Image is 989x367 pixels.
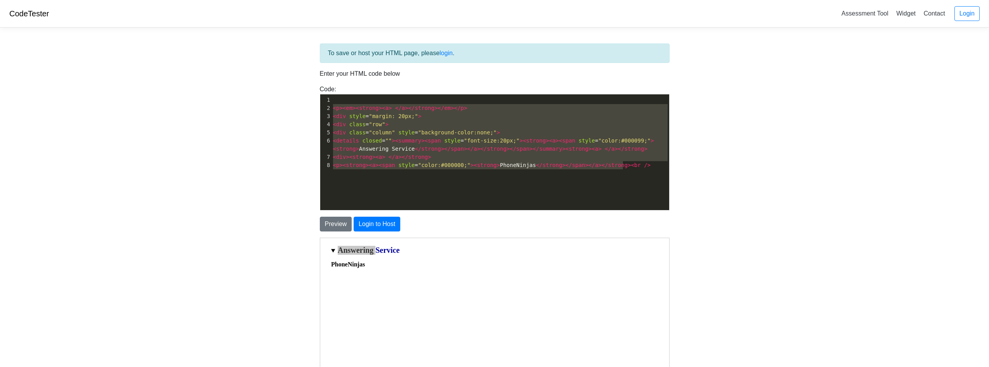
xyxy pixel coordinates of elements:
span: </ [536,162,542,168]
a: Assessment Tool [838,7,891,20]
span: style [579,137,595,144]
span: span [516,146,530,152]
span: a [385,105,388,111]
span: strong [569,146,589,152]
div: 1 [320,96,331,104]
span: >< [379,105,385,111]
span: >< [556,137,562,144]
span: >< [421,137,428,144]
span: > [464,105,467,111]
span: em [346,105,352,111]
span: strong [352,154,372,160]
span: a [402,105,405,111]
span: </ [415,146,421,152]
span: >< [352,105,359,111]
span: "" [385,137,392,144]
span: strong [624,146,644,152]
span: a [379,154,382,160]
span: p [336,162,339,168]
span: span [562,137,576,144]
span: >< [588,146,595,152]
span: ></ [529,146,539,152]
span: >< [520,137,526,144]
span: strong [477,162,497,168]
span: ></ [405,105,415,111]
div: 3 [320,112,331,120]
a: login [440,50,453,56]
span: ></ [615,146,624,152]
span: > [428,154,431,160]
span: </ [395,105,402,111]
span: > [497,129,500,136]
span: ></ [598,162,608,168]
span: < [333,121,336,127]
span: >< [628,162,634,168]
span: a [595,162,598,168]
span: em [444,105,451,111]
span: < [333,154,336,160]
span: details [336,137,359,144]
a: Contact [921,7,948,20]
span: div [336,113,346,119]
span: </ [389,154,395,160]
span: closed [362,137,382,144]
strong: Answering Service [17,8,79,16]
span: ></ [464,146,474,152]
span: div [336,121,346,127]
span: strong [415,105,434,111]
span: >< [471,162,477,168]
span: >< [372,154,379,160]
span: = = = Answering Service [333,137,654,152]
span: "color:#000000;" [418,162,471,168]
span: span [451,146,464,152]
span: br [634,162,641,168]
span: < [333,129,336,136]
span: span [382,162,395,168]
div: 8 [320,161,331,169]
span: > [644,146,647,152]
span: style [398,162,415,168]
span: ></ [585,162,595,168]
span: < [333,162,336,168]
span: span [428,137,441,144]
span: "color:#000099;" [598,137,651,144]
span: < [333,113,336,119]
div: To save or host your HTML page, please . [320,43,670,63]
span: summary [398,137,421,144]
span: strong [608,162,628,168]
span: strong [421,146,441,152]
span: >< [339,105,346,111]
div: 6 [320,137,331,145]
span: style [398,129,415,136]
span: ></ [441,146,451,152]
span: a [474,146,477,152]
span: >< [562,146,569,152]
span: > [598,146,601,152]
span: a [372,162,375,168]
span: a [552,137,555,144]
span: = = [333,129,500,136]
span: ></ [434,105,444,111]
span: > [382,154,385,160]
span: ></ [398,154,408,160]
button: Login to Host [354,217,400,231]
div: Code: [314,85,675,210]
span: >< [346,154,352,160]
a: Login [954,6,980,21]
span: strong [408,154,428,160]
span: strong [346,162,366,168]
span: = [333,121,389,127]
span: p [460,105,464,111]
span: div [336,154,346,160]
span: < [333,105,336,111]
span: > [389,105,392,111]
span: "column" [369,129,395,136]
span: class [349,129,366,136]
span: strong [542,162,562,168]
span: = [333,113,422,119]
span: p [336,105,339,111]
span: >< [366,162,372,168]
span: > [356,146,359,152]
span: /> [644,162,651,168]
span: > [418,113,421,119]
